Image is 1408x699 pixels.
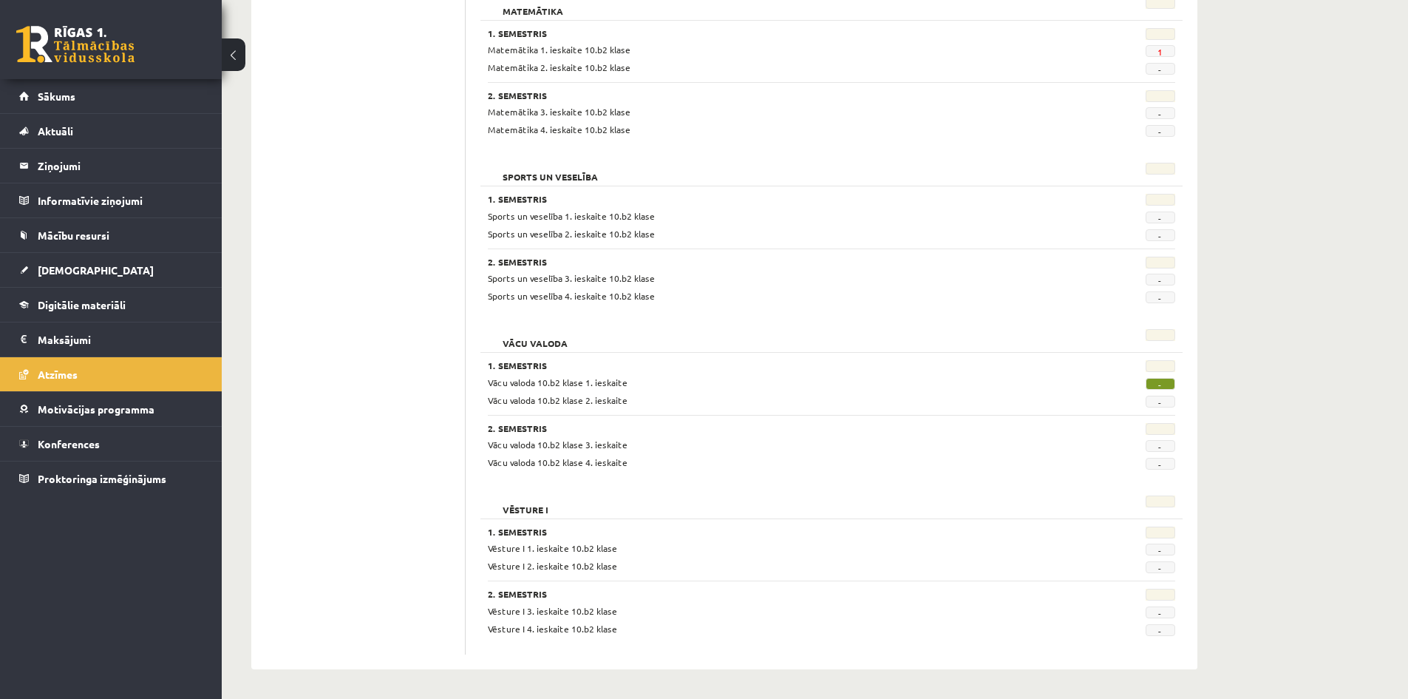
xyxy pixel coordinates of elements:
[488,605,617,617] span: Vēsture I 3. ieskaite 10.b2 klase
[1146,624,1175,636] span: -
[488,589,1057,599] h3: 2. Semestris
[19,392,203,426] a: Motivācijas programma
[16,26,135,63] a: Rīgas 1. Tālmācības vidusskola
[488,623,617,635] span: Vēsture I 4. ieskaite 10.b2 klase
[488,376,628,388] span: Vācu valoda 10.b2 klase 1. ieskaite
[1146,274,1175,286] span: -
[1146,63,1175,75] span: -
[38,149,203,183] legend: Ziņojumi
[38,183,203,217] legend: Informatīvie ziņojumi
[488,124,630,135] span: Matemātika 4. ieskaite 10.b2 klase
[1146,396,1175,408] span: -
[38,437,100,450] span: Konferences
[1146,229,1175,241] span: -
[488,560,617,572] span: Vēsture I 2. ieskaite 10.b2 klase
[488,61,630,73] span: Matemātika 2. ieskaite 10.b2 klase
[488,290,655,302] span: Sports un veselība 4. ieskaite 10.b2 klase
[1157,46,1163,58] a: 1
[19,323,203,357] a: Maksājumi
[38,368,78,381] span: Atzīmes
[488,439,628,450] span: Vācu valoda 10.b2 klase 3. ieskaite
[488,360,1057,371] h3: 1. Semestris
[488,527,1057,537] h3: 1. Semestris
[1146,561,1175,573] span: -
[1146,378,1175,390] span: -
[19,79,203,113] a: Sākums
[488,394,628,406] span: Vācu valoda 10.b2 klase 2. ieskaite
[38,90,75,103] span: Sākums
[488,496,563,510] h2: Vēsture I
[1146,544,1175,556] span: -
[19,427,203,461] a: Konferences
[488,194,1057,204] h3: 1. Semestris
[38,263,154,277] span: [DEMOGRAPHIC_DATA]
[1146,458,1175,470] span: -
[488,228,655,240] span: Sports un veselība 2. ieskaite 10.b2 klase
[19,114,203,148] a: Aktuāli
[488,423,1057,433] h3: 2. Semestris
[38,124,73,138] span: Aktuāli
[488,28,1057,38] h3: 1. Semestris
[38,402,154,416] span: Motivācijas programma
[488,210,655,222] span: Sports un veselība 1. ieskaite 10.b2 klase
[19,218,203,252] a: Mācību resursi
[38,472,166,485] span: Proktoringa izmēģinājums
[1146,440,1175,452] span: -
[488,257,1057,267] h3: 2. Semestris
[38,323,203,357] legend: Maksājumi
[488,456,628,468] span: Vācu valoda 10.b2 klase 4. ieskaite
[1146,212,1175,223] span: -
[488,163,613,178] h2: Sports un veselība
[488,90,1057,101] h3: 2. Semestris
[19,288,203,322] a: Digitālie materiāli
[488,329,582,344] h2: Vācu valoda
[488,44,630,55] span: Matemātika 1. ieskaite 10.b2 klase
[1146,125,1175,137] span: -
[1146,607,1175,618] span: -
[19,183,203,217] a: Informatīvie ziņojumi
[38,298,126,311] span: Digitālie materiāli
[19,149,203,183] a: Ziņojumi
[38,229,109,242] span: Mācību resursi
[1146,291,1175,303] span: -
[488,272,655,284] span: Sports un veselība 3. ieskaite 10.b2 klase
[19,357,203,391] a: Atzīmes
[19,462,203,496] a: Proktoringa izmēģinājums
[19,253,203,287] a: [DEMOGRAPHIC_DATA]
[1146,107,1175,119] span: -
[488,542,617,554] span: Vēsture I 1. ieskaite 10.b2 klase
[488,106,630,118] span: Matemātika 3. ieskaite 10.b2 klase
